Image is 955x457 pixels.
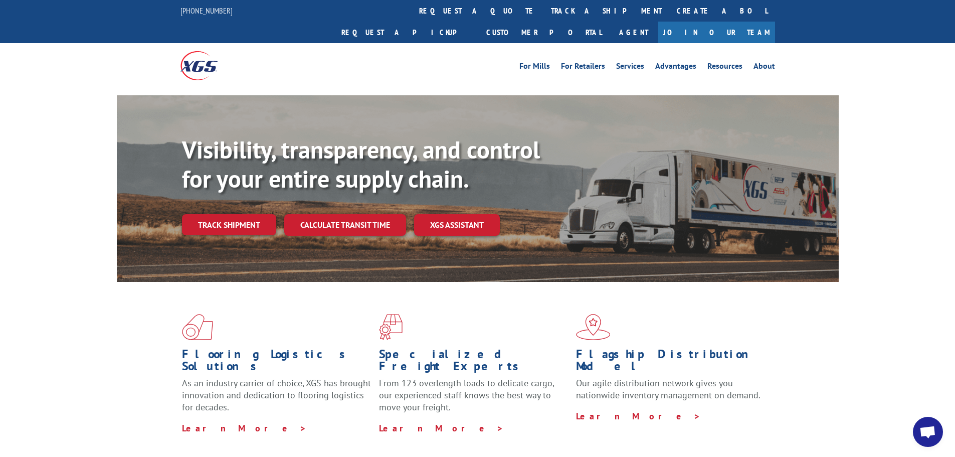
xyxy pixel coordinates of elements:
a: About [753,62,775,73]
a: Agent [609,22,658,43]
a: Services [616,62,644,73]
a: Customer Portal [479,22,609,43]
a: Request a pickup [334,22,479,43]
a: Advantages [655,62,696,73]
p: From 123 overlength loads to delicate cargo, our experienced staff knows the best way to move you... [379,377,568,422]
img: xgs-icon-total-supply-chain-intelligence-red [182,314,213,340]
a: Learn More > [182,422,307,434]
h1: Flagship Distribution Model [576,348,766,377]
span: As an industry carrier of choice, XGS has brought innovation and dedication to flooring logistics... [182,377,371,413]
a: Resources [707,62,742,73]
a: For Mills [519,62,550,73]
a: XGS ASSISTANT [414,214,500,236]
a: Track shipment [182,214,276,235]
a: Learn More > [379,422,504,434]
b: Visibility, transparency, and control for your entire supply chain. [182,134,540,194]
span: Our agile distribution network gives you nationwide inventory management on demand. [576,377,760,401]
a: [PHONE_NUMBER] [180,6,233,16]
a: Learn More > [576,410,701,422]
a: For Retailers [561,62,605,73]
a: Open chat [913,417,943,447]
a: Join Our Team [658,22,775,43]
h1: Flooring Logistics Solutions [182,348,371,377]
a: Calculate transit time [284,214,406,236]
img: xgs-icon-focused-on-flooring-red [379,314,403,340]
img: xgs-icon-flagship-distribution-model-red [576,314,611,340]
h1: Specialized Freight Experts [379,348,568,377]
